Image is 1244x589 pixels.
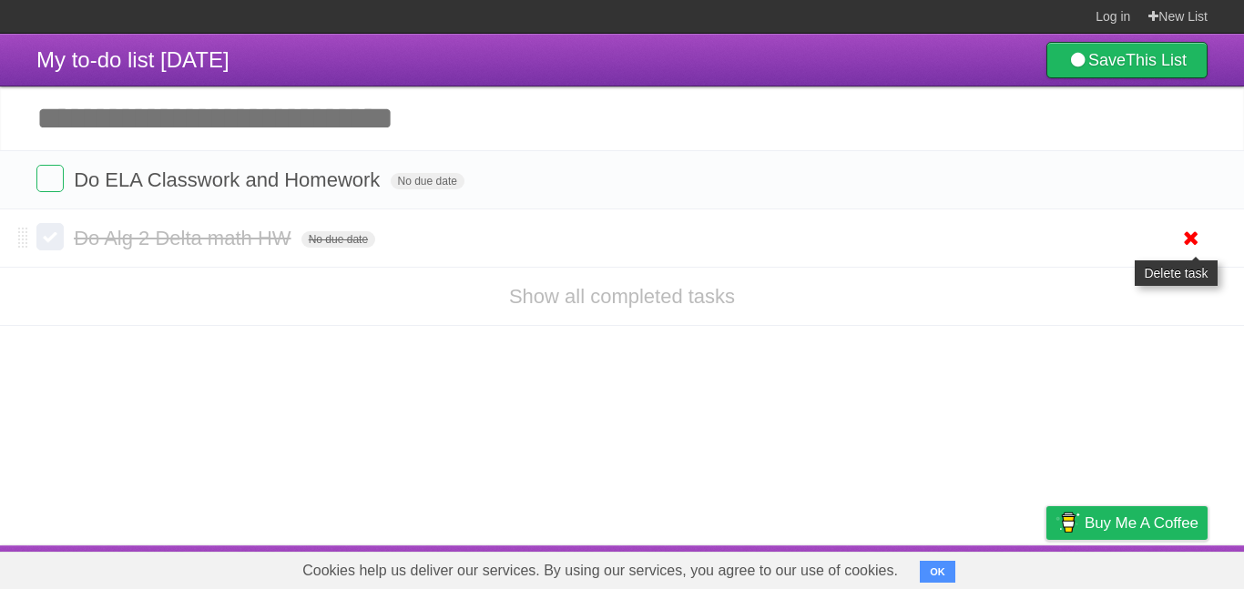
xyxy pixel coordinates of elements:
[1046,42,1208,78] a: SaveThis List
[961,550,1001,584] a: Terms
[1055,507,1080,538] img: Buy me a coffee
[74,227,295,249] span: Do Alg 2 Delta math HW
[284,553,916,589] span: Cookies help us deliver our services. By using our services, you agree to our use of cookies.
[36,165,64,192] label: Done
[1093,550,1208,584] a: Suggest a feature
[1126,51,1187,69] b: This List
[509,285,735,308] a: Show all completed tasks
[36,47,229,72] span: My to-do list [DATE]
[804,550,842,584] a: About
[36,223,64,250] label: Done
[74,168,384,191] span: Do ELA Classwork and Homework
[1085,507,1198,539] span: Buy me a coffee
[864,550,938,584] a: Developers
[1046,506,1208,540] a: Buy me a coffee
[920,561,955,583] button: OK
[1023,550,1070,584] a: Privacy
[391,173,464,189] span: No due date
[301,231,375,248] span: No due date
